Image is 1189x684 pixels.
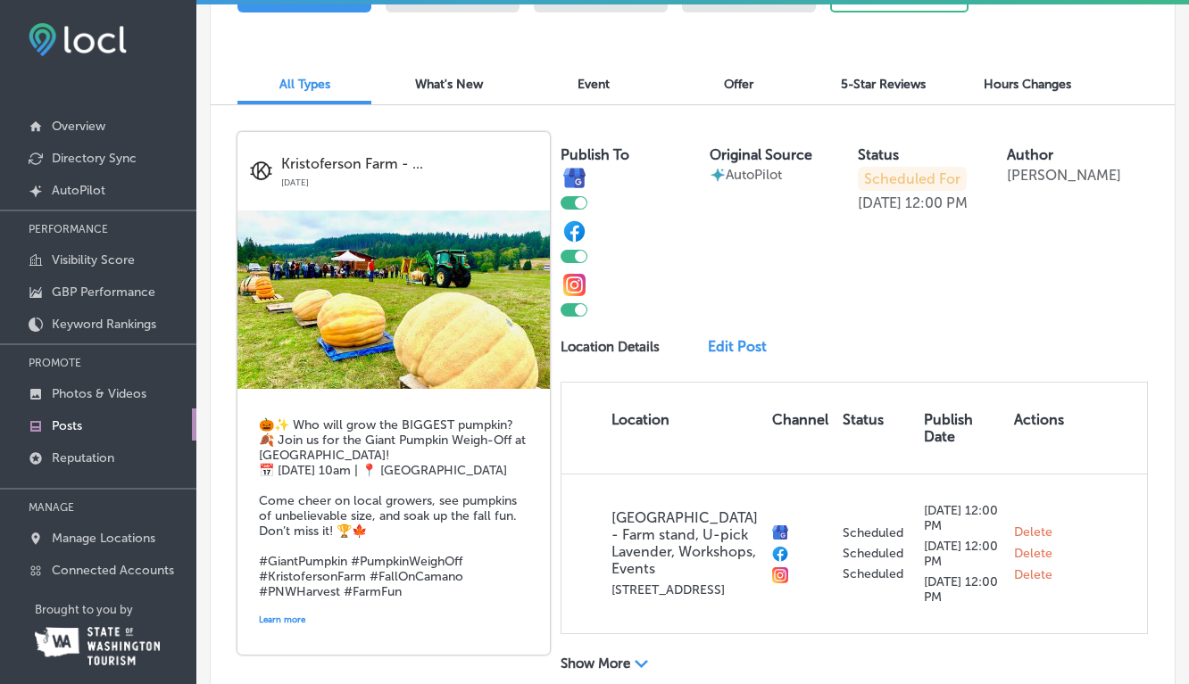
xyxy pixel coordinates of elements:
[843,546,910,561] p: Scheduled
[52,386,146,401] p: Photos & Videos
[765,383,836,474] th: Channel
[843,525,910,540] p: Scheduled
[1007,383,1071,474] th: Actions
[858,194,902,211] p: [DATE]
[561,339,660,355] p: Location Details
[52,450,114,466] p: Reputation
[1007,167,1121,184] p: [PERSON_NAME]
[924,574,1000,605] p: [DATE] 12:00 PM
[52,252,135,268] p: Visibility Score
[279,77,330,92] span: All Types
[52,563,174,578] p: Connected Accounts
[52,317,156,332] p: Keyword Rankings
[237,210,550,389] img: 79aed326-4471-428a-a262-e1bfd2ecae39IMG_06082.jpg
[843,566,910,581] p: Scheduled
[281,156,537,172] p: Kristoferson Farm - ...
[52,151,137,166] p: Directory Sync
[561,383,765,474] th: Location
[35,603,196,616] p: Brought to you by
[561,146,629,163] label: Publish To
[29,23,127,56] img: fda3e92497d09a02dc62c9cd864e3231.png
[281,172,537,188] p: [DATE]
[1007,146,1053,163] label: Author
[578,77,610,92] span: Event
[611,509,758,577] p: [GEOGRAPHIC_DATA] - Farm stand, U-pick Lavender, Workshops, Events
[917,383,1007,474] th: Publish Date
[710,146,812,163] label: Original Source
[561,655,630,672] p: Show More
[611,582,758,597] p: [STREET_ADDRESS]
[52,531,155,546] p: Manage Locations
[1014,524,1052,540] span: Delete
[905,194,968,211] p: 12:00 PM
[52,284,155,300] p: GBP Performance
[841,77,926,92] span: 5-Star Reviews
[710,167,726,183] img: autopilot-icon
[415,77,483,92] span: What's New
[858,167,967,191] p: Scheduled For
[724,77,753,92] span: Offer
[1014,567,1052,583] span: Delete
[708,338,777,355] a: Edit Post
[924,539,1000,569] p: [DATE] 12:00 PM
[858,146,899,163] label: Status
[1014,546,1052,562] span: Delete
[924,503,1000,533] p: [DATE] 12:00 PM
[35,627,160,665] img: Washington Tourism
[984,77,1071,92] span: Hours Changes
[726,167,782,183] p: AutoPilot
[259,417,528,599] h5: 🎃✨ Who will grow the BIGGEST pumpkin? 🍂 Join us for the Giant Pumpkin Weigh-Off at [GEOGRAPHIC_DA...
[52,119,105,134] p: Overview
[836,383,917,474] th: Status
[52,418,82,433] p: Posts
[250,160,272,182] img: logo
[52,183,105,198] p: AutoPilot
